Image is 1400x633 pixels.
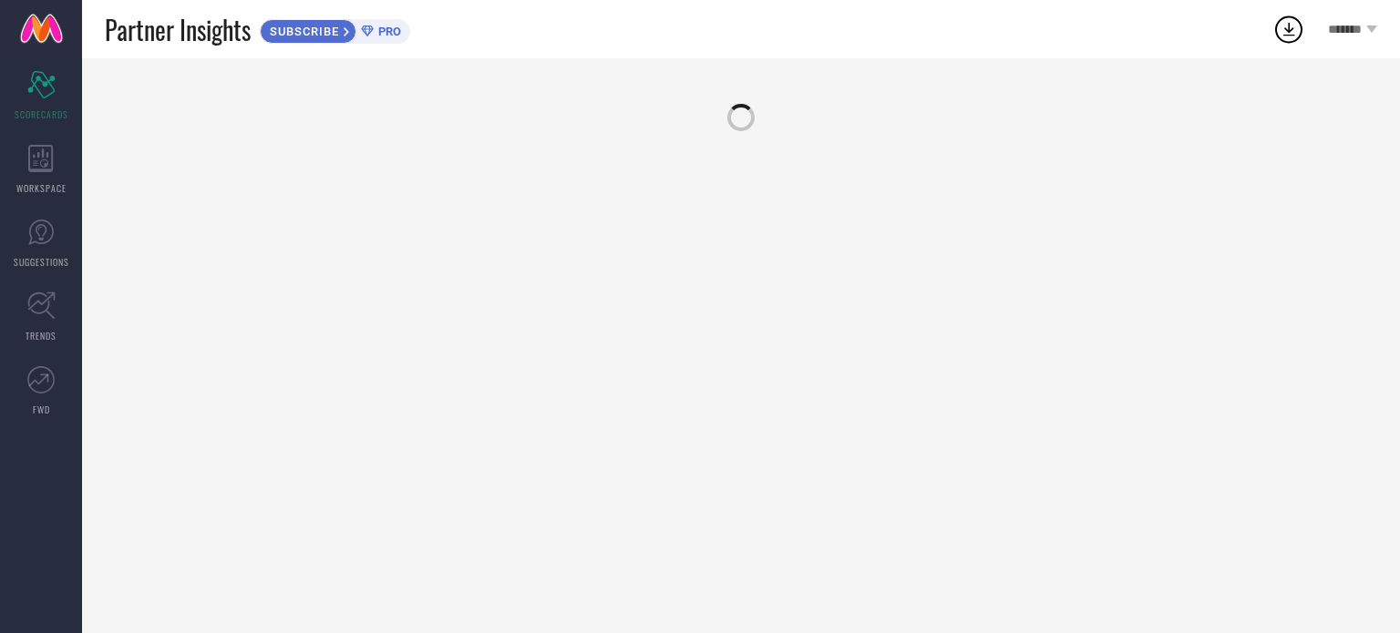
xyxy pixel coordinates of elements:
div: Open download list [1272,13,1305,46]
span: TRENDS [26,329,57,342]
span: SUBSCRIBE [261,25,344,38]
a: SUBSCRIBEPRO [260,15,410,44]
span: PRO [374,25,401,38]
span: Partner Insights [105,11,251,48]
span: FWD [33,403,50,416]
span: SUGGESTIONS [14,255,69,269]
span: WORKSPACE [16,181,67,195]
span: SCORECARDS [15,107,68,121]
